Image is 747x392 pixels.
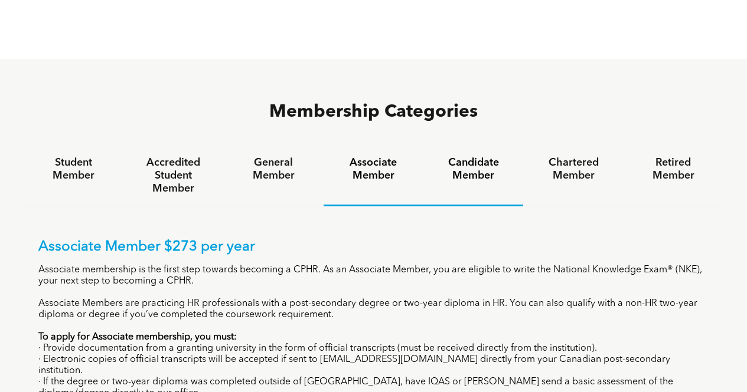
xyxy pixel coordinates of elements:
h4: Associate Member [334,156,413,182]
p: · Provide documentation from a granting university in the form of official transcripts (must be r... [38,343,709,354]
p: · Electronic copies of official transcripts will be accepted if sent to [EMAIL_ADDRESS][DOMAIN_NA... [38,354,709,377]
p: Associate membership is the first step towards becoming a CPHR. As an Associate Member, you are e... [38,265,709,287]
h4: Student Member [34,156,113,182]
h4: Retired Member [634,156,713,182]
strong: To apply for Associate membership, you must: [38,332,237,342]
h4: Chartered Member [534,156,612,182]
span: Membership Categories [269,103,478,121]
p: Associate Members are practicing HR professionals with a post-secondary degree or two-year diplom... [38,298,709,321]
h4: Accredited Student Member [134,156,213,195]
h4: Candidate Member [434,156,513,182]
h4: General Member [234,156,313,182]
p: Associate Member $273 per year [38,239,709,256]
